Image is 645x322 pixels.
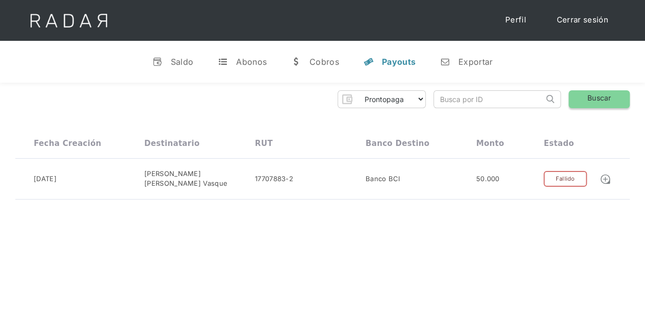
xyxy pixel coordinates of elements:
[338,90,426,108] form: Form
[547,10,618,30] a: Cerrar sesión
[440,57,450,67] div: n
[218,57,228,67] div: t
[458,57,493,67] div: Exportar
[34,139,101,148] div: Fecha creación
[382,57,416,67] div: Payouts
[476,139,504,148] div: Monto
[152,57,163,67] div: v
[255,174,293,184] div: 17707883-2
[34,174,57,184] div: [DATE]
[544,139,574,148] div: Estado
[291,57,301,67] div: w
[434,91,544,108] input: Busca por ID
[236,57,267,67] div: Abonos
[144,139,199,148] div: Destinatario
[569,90,630,108] a: Buscar
[171,57,194,67] div: Saldo
[144,169,255,189] div: [PERSON_NAME] [PERSON_NAME] Vasque
[309,57,339,67] div: Cobros
[600,174,611,185] img: Detalle
[495,10,536,30] a: Perfil
[366,139,429,148] div: Banco destino
[364,57,374,67] div: y
[366,174,400,184] div: Banco BCI
[544,171,586,187] div: Fallido
[255,139,273,148] div: RUT
[476,174,500,184] div: 50.000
